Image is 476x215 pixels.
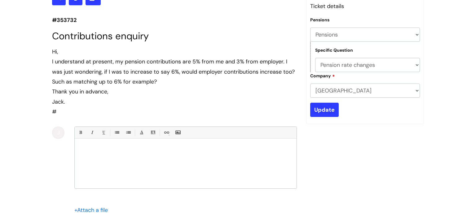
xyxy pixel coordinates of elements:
div: Thank you in advance, [52,87,297,97]
a: Underline(Ctrl-U) [99,129,107,136]
div: I understand at present, my pension contributions are 5% from me and 3% from employer. I was just... [52,57,297,87]
a: Italic (Ctrl-I) [88,129,96,136]
a: Bold (Ctrl-B) [77,129,84,136]
a: Link [162,129,170,136]
label: Specific Question [315,48,353,53]
span: + [74,206,77,214]
div: # [52,47,297,117]
div: Attach a file [74,205,112,215]
a: • Unordered List (Ctrl-Shift-7) [113,129,121,136]
div: J [52,127,64,139]
a: Insert Image... [174,129,182,136]
div: Jack. [52,97,297,107]
h3: Ticket details [310,1,420,11]
h1: Contributions enquiry [52,30,297,42]
label: Company [310,72,335,79]
p: #353732 [52,15,297,25]
input: Update [310,103,339,117]
label: Pensions [310,17,329,23]
a: Font Color [138,129,145,136]
a: Back Color [149,129,157,136]
a: 1. Ordered List (Ctrl-Shift-8) [124,129,132,136]
div: Hi, [52,47,297,57]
